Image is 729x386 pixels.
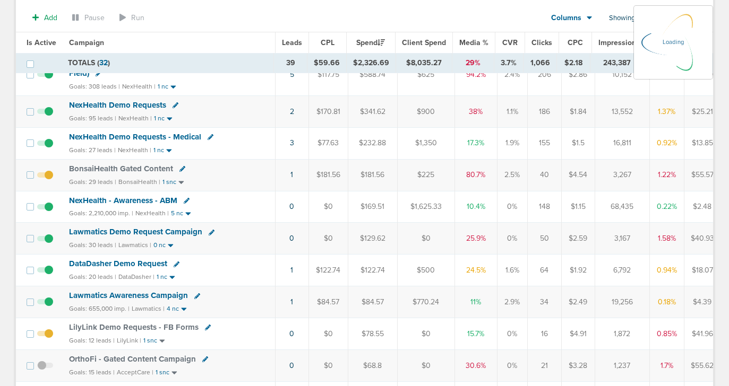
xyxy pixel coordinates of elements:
td: 3,167 [595,223,649,255]
td: 21 [527,349,561,381]
td: $0 [308,191,348,223]
td: 25.9% [454,223,497,255]
td: TOTALS ( ) [62,54,274,73]
td: $77.63 [308,127,348,159]
td: 2.9% [497,286,527,318]
td: $2.49 [561,286,595,318]
td: 68,435 [595,191,649,223]
td: 24.5% [454,255,497,286]
small: Goals: 2,210,000 imp. | [69,209,133,217]
td: 13,552 [595,95,649,127]
span: Lawmatics Demo Request Campaign [69,227,202,236]
td: $122.74 [308,255,348,286]
td: $18.07 [684,255,721,286]
small: BonsaiHealth | [118,178,160,186]
td: 0% [497,191,527,223]
td: $129.62 [348,223,397,255]
td: 17.3% [454,127,497,159]
td: $68.8 [348,349,397,381]
small: 5 nc [171,209,183,217]
td: 1.7% [649,349,684,381]
td: $900 [397,95,454,127]
small: Goals: 20 leads | [69,273,116,281]
small: Lawmatics | [132,305,165,312]
td: $1.84 [561,95,595,127]
small: Goals: 29 leads | [69,178,116,186]
td: $55.62 [684,349,721,381]
small: NexHealth | [118,115,152,122]
a: 1 [290,266,293,275]
td: 155 [527,127,561,159]
td: $13.85 [684,127,721,159]
span: NexHealth - Gated Content Leads Dental 2025 (4 Field) [69,58,246,78]
td: $78.55 [348,318,397,350]
td: $1.15 [561,191,595,223]
td: $181.56 [308,159,348,191]
td: $2,326.69 [346,54,396,73]
span: Lawmatics Awareness Campaign [69,291,188,300]
a: 0 [289,202,294,211]
td: $2.18 [557,54,590,73]
small: Goals: 655,000 imp. | [69,305,130,313]
small: 1 nc [157,273,167,281]
td: 16 [527,318,561,350]
td: $0 [308,223,348,255]
td: 3.7% [494,54,524,73]
td: $0 [397,318,454,350]
td: 2.5% [497,159,527,191]
td: 148 [527,191,561,223]
td: $1,350 [397,127,454,159]
td: $1.92 [561,255,595,286]
td: 0% [497,318,527,350]
td: 10,152 [595,54,649,95]
td: $122.74 [348,255,397,286]
td: 1.9% [497,127,527,159]
td: 50 [527,223,561,255]
td: 40 [527,159,561,191]
td: 64 [527,255,561,286]
small: Goals: 15 leads | [69,369,115,376]
small: NexHealth | [122,83,156,90]
small: Goals: 27 leads | [69,146,116,154]
small: Lawmatics | [118,241,151,249]
td: $225 [397,159,454,191]
small: NexHealth | [118,146,151,154]
a: 1 [290,297,293,306]
td: $2.86 [561,54,595,95]
a: 5 [290,70,294,79]
td: 1,066 [524,54,557,73]
a: 2 [290,107,294,116]
td: $2.48 [684,191,721,223]
td: $41.96 [684,318,721,350]
td: $59.66 [307,54,346,73]
td: $4.54 [561,159,595,191]
small: Goals: 30 leads | [69,241,116,249]
span: LilyLink Demo Requests - FB Forms [69,322,199,332]
small: 1 snc [143,337,157,345]
small: 1 nc [158,83,168,91]
small: 0 nc [153,241,166,249]
td: 16,811 [595,127,649,159]
span: Media % [459,38,488,47]
a: 1 [290,170,293,179]
button: Add [27,10,63,25]
td: $169.51 [348,191,397,223]
small: LilyLink | [117,337,141,344]
td: $117.75 [308,54,348,95]
td: 30.6% [454,349,497,381]
td: 1,237 [595,349,649,381]
td: 1.58% [649,223,684,255]
span: NexHealth Demo Requests - Medical [69,132,201,142]
td: $4.39 [684,286,721,318]
td: $0 [397,223,454,255]
td: $1.5 [561,127,595,159]
td: 1.1% [497,95,527,127]
td: 80.7% [454,159,497,191]
span: 32 [99,58,108,67]
td: 0.85% [649,318,684,350]
td: 38% [454,95,497,127]
small: DataDasher | [118,273,155,280]
small: 4 nc [167,305,179,313]
td: 94.2% [454,54,497,95]
td: 39 [274,54,307,73]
